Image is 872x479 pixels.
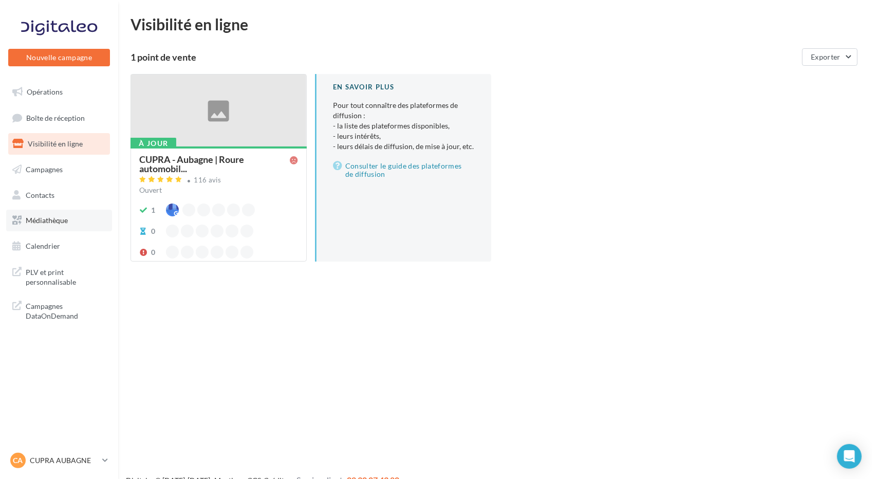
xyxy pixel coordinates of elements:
span: Boîte de réception [26,113,85,122]
a: Consulter le guide des plateformes de diffusion [333,160,475,180]
a: Campagnes DataOnDemand [6,295,112,325]
a: Calendrier [6,235,112,257]
span: Ouvert [139,186,162,194]
div: Visibilité en ligne [131,16,860,32]
span: Médiathèque [26,216,68,225]
div: 0 [151,226,155,236]
p: CUPRA AUBAGNE [30,455,98,466]
a: Visibilité en ligne [6,133,112,155]
div: À jour [131,138,176,149]
span: Calendrier [26,242,60,250]
span: PLV et print personnalisable [26,265,106,287]
li: - leurs intérêts, [333,131,475,141]
span: Exporter [811,52,841,61]
a: PLV et print personnalisable [6,261,112,291]
span: Visibilité en ligne [28,139,83,148]
span: Opérations [27,87,63,96]
button: Nouvelle campagne [8,49,110,66]
button: Exporter [802,48,858,66]
div: Open Intercom Messenger [837,444,862,469]
p: Pour tout connaître des plateformes de diffusion : [333,100,475,152]
a: Boîte de réception [6,107,112,129]
a: CA CUPRA AUBAGNE [8,451,110,470]
span: CUPRA - Aubagne | Roure automobil... [139,155,290,173]
a: Contacts [6,185,112,206]
li: - leurs délais de diffusion, de mise à jour, etc. [333,141,475,152]
span: Campagnes [26,165,63,174]
div: 1 point de vente [131,52,798,62]
div: 116 avis [194,177,221,183]
a: Campagnes [6,159,112,180]
a: Médiathèque [6,210,112,231]
li: - la liste des plateformes disponibles, [333,121,475,131]
span: Campagnes DataOnDemand [26,299,106,321]
span: CA [13,455,23,466]
a: Opérations [6,81,112,103]
span: Contacts [26,190,54,199]
a: 116 avis [139,175,298,187]
div: En savoir plus [333,82,475,92]
div: 1 [151,205,155,215]
div: 0 [151,247,155,257]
